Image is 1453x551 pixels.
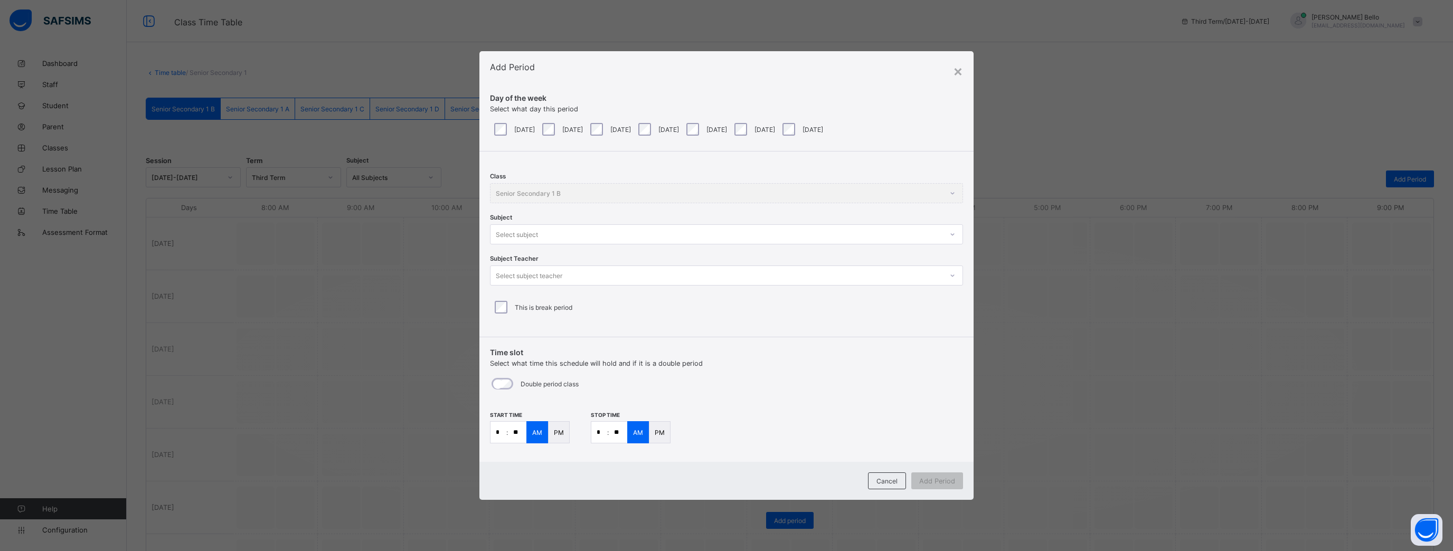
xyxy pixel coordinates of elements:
span: Day of the week [490,93,963,102]
div: Select subject teacher [496,265,562,286]
span: Cancel [876,477,898,485]
span: Subject Teacher [490,255,539,262]
label: Double period class [521,380,579,388]
label: [DATE] [706,126,727,134]
span: Class [490,173,506,180]
p: : [506,429,508,436]
label: [DATE] [754,126,775,134]
label: [DATE] [803,126,823,134]
span: Time slot [490,348,963,357]
span: Stop time [591,412,620,418]
span: Start time [490,412,522,418]
div: × [953,62,963,80]
span: Select what day this period [490,105,578,113]
span: Add Period [490,62,535,72]
label: [DATE] [562,126,583,134]
button: Open asap [1411,514,1442,546]
span: Add Period [919,477,955,485]
label: [DATE] [610,126,631,134]
label: [DATE] [658,126,679,134]
p: PM [655,429,665,436]
p: AM [633,429,643,436]
span: Select what time this schedule will hold and if it is a double period [490,359,703,367]
p: : [607,429,609,436]
div: Select subject [496,224,538,244]
label: This is break period [515,303,572,311]
p: AM [532,429,542,436]
label: [DATE] [514,126,535,134]
p: PM [554,429,564,436]
span: Subject [490,214,512,221]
